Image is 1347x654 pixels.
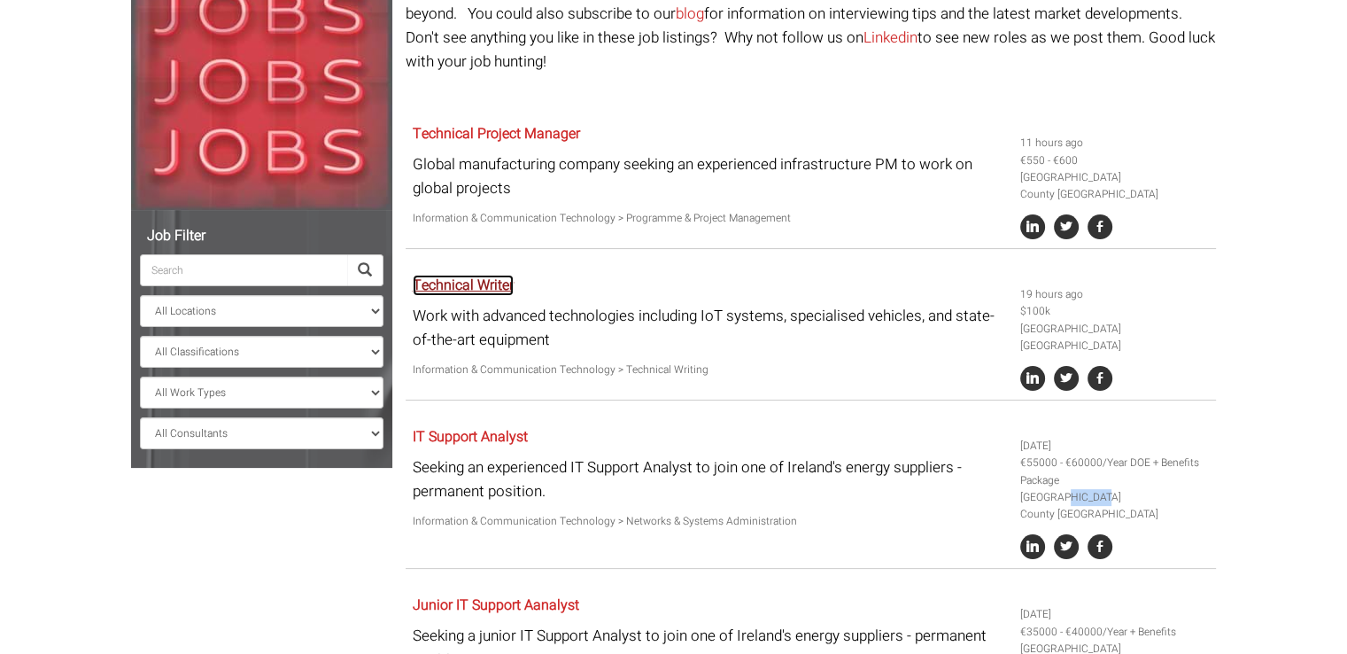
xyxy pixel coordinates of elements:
[1020,152,1210,169] li: €550 - €600
[140,254,347,286] input: Search
[1020,455,1210,488] li: €55000 - €60000/Year DOE + Benefits Package
[863,27,917,49] a: Linkedin
[413,455,1007,503] p: Seeking an experienced IT Support Analyst to join one of Ireland's energy suppliers - permanent p...
[413,595,579,616] a: Junior IT Support Aanalyst
[1020,169,1210,203] li: [GEOGRAPHIC_DATA] County [GEOGRAPHIC_DATA]
[1020,606,1210,623] li: [DATE]
[1020,489,1210,523] li: [GEOGRAPHIC_DATA] County [GEOGRAPHIC_DATA]
[413,123,580,144] a: Technical Project Manager
[676,3,704,25] a: blog
[1020,624,1210,641] li: €35000 - €40000/Year + Benefits
[413,275,514,296] a: Technical Writer
[140,229,383,245] h5: Job Filter
[1020,303,1210,320] li: $100k
[413,210,1007,227] p: Information & Communication Technology > Programme & Project Management
[413,152,1007,200] p: Global manufacturing company seeking an experienced infrastructure PM to work on global projects
[1020,438,1210,455] li: [DATE]
[1020,321,1210,354] li: [GEOGRAPHIC_DATA] [GEOGRAPHIC_DATA]
[1020,135,1210,152] li: 11 hours ago
[413,362,1007,378] p: Information & Communication Technology > Technical Writing
[413,304,1007,352] p: Work with advanced technologies including IoT systems, specialised vehicles, and state-of-the-art...
[413,513,1007,530] p: Information & Communication Technology > Networks & Systems Administration
[413,426,528,448] a: IT Support Analyst
[1020,286,1210,303] li: 19 hours ago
